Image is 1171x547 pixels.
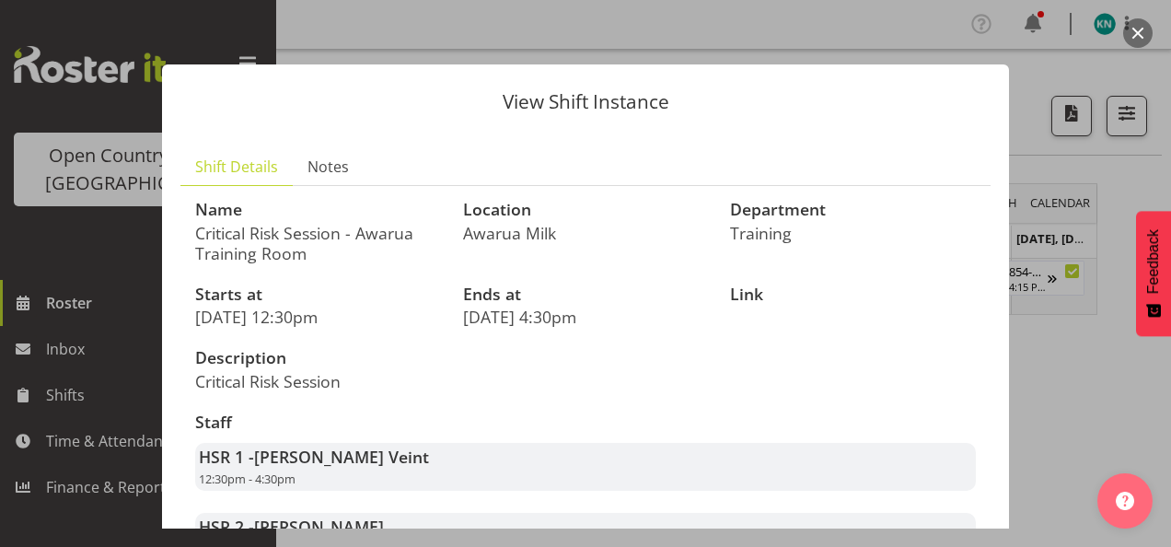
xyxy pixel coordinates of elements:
[195,201,441,219] h3: Name
[730,223,976,243] p: Training
[1145,229,1162,294] span: Feedback
[254,516,384,538] span: [PERSON_NAME]
[254,446,429,468] span: [PERSON_NAME] Veint
[1136,211,1171,336] button: Feedback - Show survey
[195,349,574,367] h3: Description
[180,92,991,111] p: View Shift Instance
[199,516,384,538] strong: HSR 2 -
[730,285,976,304] h3: Link
[195,371,574,391] p: Critical Risk Session
[730,201,976,219] h3: Department
[195,307,441,327] p: [DATE] 12:30pm
[195,285,441,304] h3: Starts at
[195,156,278,178] span: Shift Details
[463,307,709,327] p: [DATE] 4:30pm
[1116,492,1134,510] img: help-xxl-2.png
[463,201,709,219] h3: Location
[307,156,349,178] span: Notes
[463,285,709,304] h3: Ends at
[195,413,976,432] h3: Staff
[195,223,441,263] p: Critical Risk Session - Awarua Training Room
[199,471,296,487] span: 12:30pm - 4:30pm
[199,446,429,468] strong: HSR 1 -
[463,223,709,243] p: Awarua Milk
